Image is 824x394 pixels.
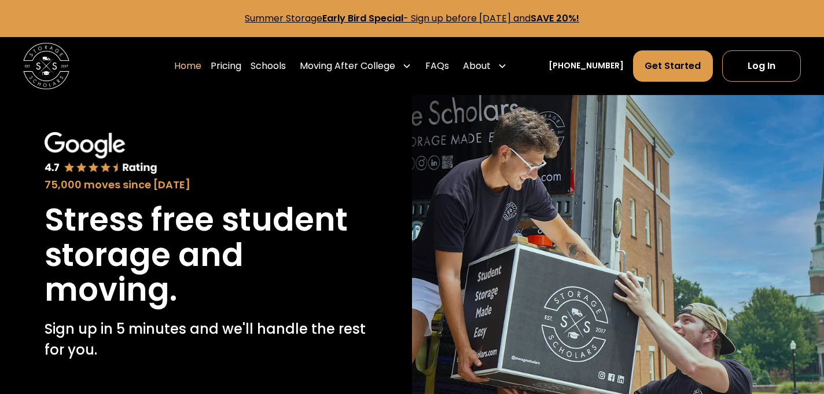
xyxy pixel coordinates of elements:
img: Google 4.7 star rating [45,132,158,176]
p: Sign up in 5 minutes and we'll handle the rest for you. [45,319,368,360]
h1: Stress free student storage and moving. [45,202,368,307]
a: Home [174,50,201,82]
a: Summer StorageEarly Bird Special- Sign up before [DATE] andSAVE 20%! [245,12,579,25]
div: 75,000 moves since [DATE] [45,177,368,193]
img: Storage Scholars main logo [23,43,69,89]
div: About [463,59,491,73]
div: Moving After College [300,59,395,73]
a: FAQs [425,50,449,82]
a: Log In [722,50,801,82]
div: About [458,50,512,82]
a: Get Started [633,50,713,82]
strong: Early Bird Special [322,12,403,25]
a: Schools [251,50,286,82]
a: [PHONE_NUMBER] [549,60,624,72]
div: Moving After College [295,50,416,82]
a: Pricing [211,50,241,82]
strong: SAVE 20%! [531,12,579,25]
